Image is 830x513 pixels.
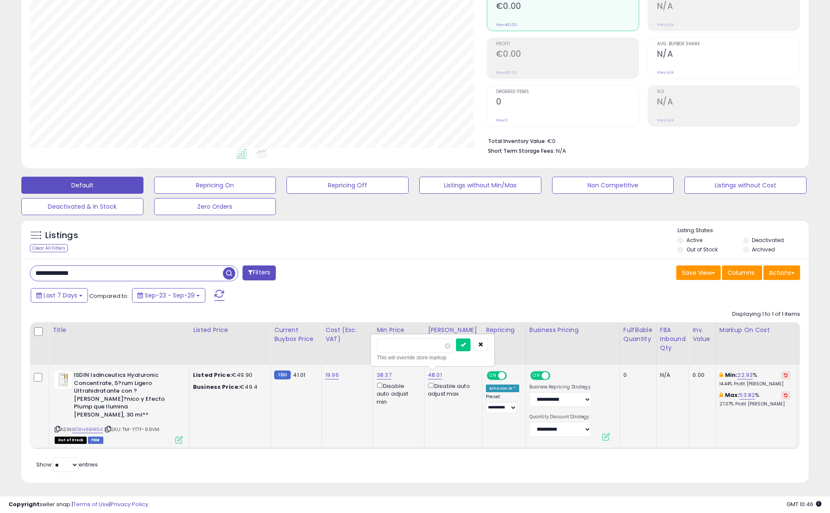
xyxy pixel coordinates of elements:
[243,265,276,280] button: Filters
[657,118,674,123] small: Prev: N/A
[325,326,369,344] div: Cost (Exc. VAT)
[657,49,800,61] h2: N/A
[496,49,639,61] h2: €0.00
[739,391,755,399] a: 53.82
[725,391,740,399] b: Max:
[737,371,753,379] a: 22.93
[496,118,508,123] small: Prev: 0
[496,97,639,108] h2: 0
[377,381,418,406] div: Disable auto adjust min
[55,437,87,444] span: All listings that are currently out of stock and unavailable for purchase on Amazon
[556,147,566,155] span: N/A
[73,500,109,508] a: Terms of Use
[719,392,723,398] i: This overrides the store level max markup for this listing
[145,291,195,300] span: Sep-23 - Sep-29
[496,70,517,75] small: Prev: €0.00
[719,401,790,407] p: 27.07% Profit [PERSON_NAME]
[419,177,541,194] button: Listings without Min/Max
[531,372,542,379] span: ON
[9,500,40,508] strong: Copyright
[377,326,421,335] div: Min Price
[623,371,650,379] div: 0
[377,353,488,362] div: This will override store markup
[193,371,264,379] div: €49.90
[274,370,291,379] small: FBM
[687,246,718,253] label: Out of Stock
[719,391,790,407] div: %
[687,236,702,244] label: Active
[657,97,800,108] h2: N/A
[529,326,616,335] div: Business Pricing
[486,326,522,335] div: Repricing
[496,1,639,13] h2: €0.00
[719,372,723,378] i: This overrides the store level min markup for this listing
[486,394,519,413] div: Preset:
[623,326,653,344] div: Fulfillable Quantity
[506,372,519,379] span: OFF
[488,372,498,379] span: ON
[377,371,392,379] a: 38.37
[72,426,103,433] a: B08H6B4R5K
[44,291,77,300] span: Last 7 Days
[293,371,305,379] span: 41.01
[488,137,546,145] b: Total Inventory Value:
[428,326,479,335] div: [PERSON_NAME]
[660,371,683,379] div: N/A
[763,265,800,280] button: Actions
[88,437,103,444] span: FBM
[488,135,794,146] li: €0
[53,326,186,335] div: Title
[496,90,639,94] span: Ordered Items
[722,265,762,280] button: Columns
[274,326,318,344] div: Current Buybox Price
[725,371,738,379] b: Min:
[428,381,476,398] div: Disable auto adjust max
[154,198,276,215] button: Zero Orders
[486,385,519,392] div: Amazon AI *
[693,371,709,379] div: 0.00
[488,147,555,154] b: Short Term Storage Fees:
[678,227,808,235] p: Listing States:
[752,246,775,253] label: Archived
[286,177,409,194] button: Repricing Off
[325,371,339,379] a: 19.96
[719,326,793,335] div: Markup on Cost
[786,500,821,508] span: 2025-10-7 10:46 GMT
[660,326,686,353] div: FBA inbound Qty
[36,461,98,469] span: Show: entries
[31,288,88,303] button: Last 7 Days
[657,22,674,27] small: Prev: N/A
[9,501,148,509] div: seller snap | |
[719,381,790,387] p: 14.44% Profit [PERSON_NAME]
[719,371,790,387] div: %
[657,1,800,13] h2: N/A
[552,177,674,194] button: Non Competitive
[74,371,178,421] b: ISDIN Isdinceutics Hyaluronic Concentrate, S?rum Ligero Ultrahidratante con ?[PERSON_NAME]?nico y...
[21,198,143,215] button: Deactivated & In Stock
[657,90,800,94] span: ROI
[154,177,276,194] button: Repricing On
[193,371,232,379] b: Listed Price:
[45,230,78,242] h5: Listings
[784,373,788,377] i: Revert to store-level Min Markup
[752,236,784,244] label: Deactivated
[55,371,183,443] div: ASIN:
[732,310,800,318] div: Displaying 1 to 1 of 1 items
[549,372,562,379] span: OFF
[193,326,267,335] div: Listed Price
[529,384,591,390] label: Business Repricing Strategy:
[529,414,591,420] label: Quantity Discount Strategy:
[428,371,442,379] a: 48.01
[193,383,240,391] b: Business Price:
[784,393,788,397] i: Revert to store-level Max Markup
[716,322,797,365] th: The percentage added to the cost of goods (COGS) that forms the calculator for Min & Max prices.
[104,426,159,433] span: | SKU: TM-YT7F-99VM
[496,22,517,27] small: Prev: €0.00
[30,244,68,252] div: Clear All Filters
[111,500,148,508] a: Privacy Policy
[693,326,712,344] div: Inv. value
[132,288,205,303] button: Sep-23 - Sep-29
[728,268,754,277] span: Columns
[193,383,264,391] div: €49.4
[657,70,674,75] small: Prev: N/A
